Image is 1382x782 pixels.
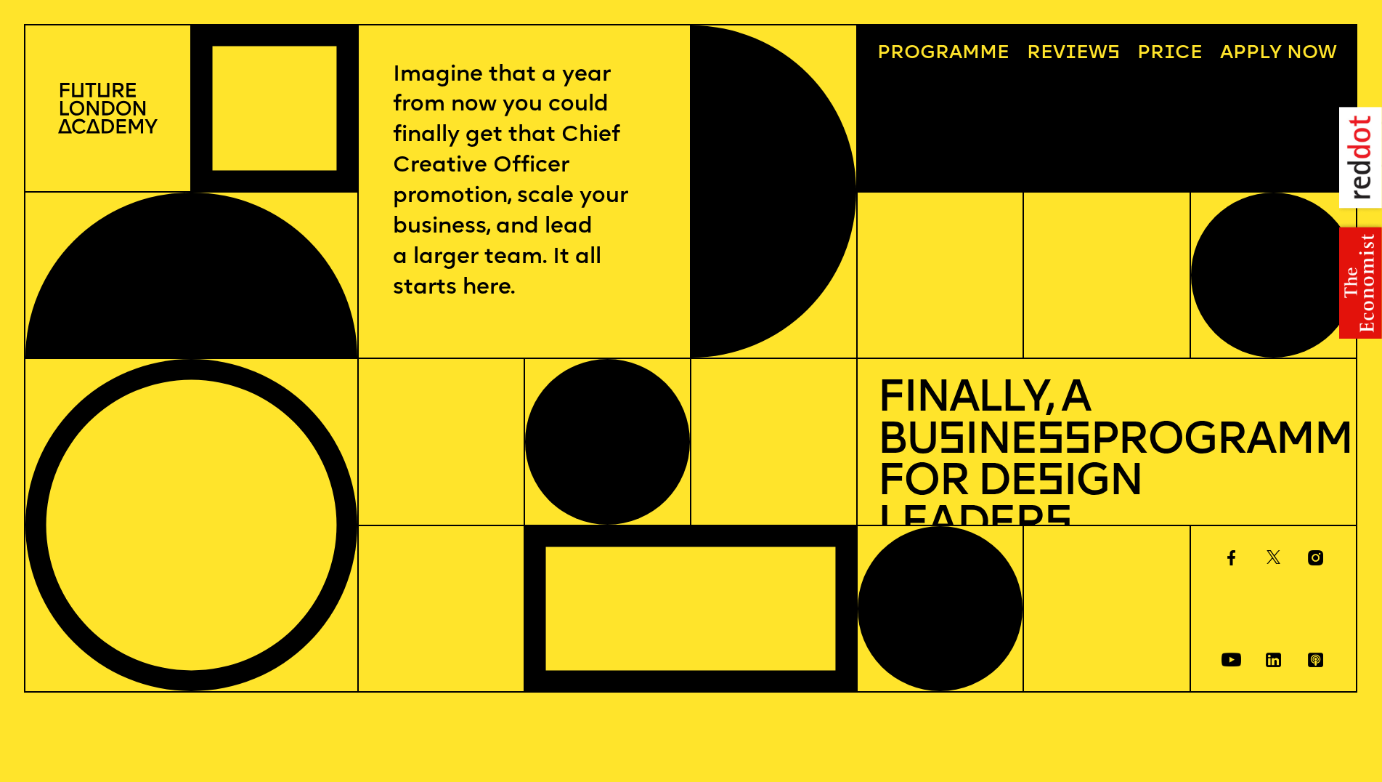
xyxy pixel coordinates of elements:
[1044,503,1071,547] span: s
[1220,44,1233,63] span: A
[1127,35,1211,73] a: Price
[393,60,655,304] p: Imagine that a year from now you could finally get that Chief Creative Officer promotion, scale y...
[1210,35,1346,73] a: Apply now
[949,44,962,63] span: a
[1036,461,1063,505] span: s
[938,419,964,464] span: s
[877,379,1337,547] h1: Finally, a Bu ine Programme for De ign Leader
[1017,35,1129,73] a: Reviews
[1036,419,1090,464] span: ss
[867,35,1018,73] a: Programme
